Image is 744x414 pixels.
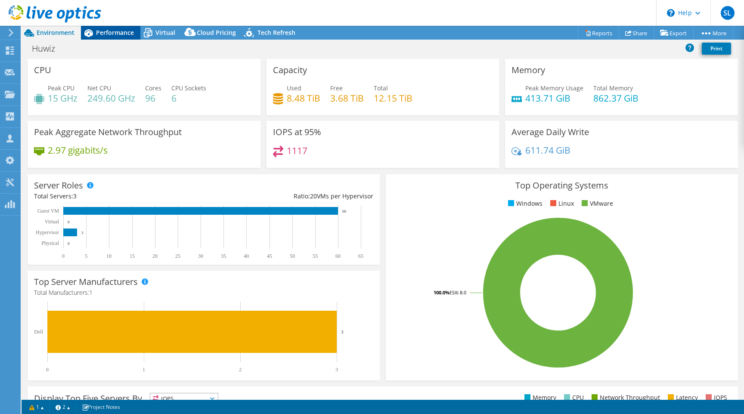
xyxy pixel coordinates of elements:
[239,367,242,373] text: 2
[152,253,158,259] text: 20
[578,26,619,40] a: Reports
[68,220,70,224] text: 0
[512,127,589,137] h3: Average Daily Write
[704,393,727,402] li: IOPS
[155,28,175,37] span: Virtual
[512,65,545,75] h3: Memory
[145,93,161,103] h4: 96
[68,241,70,246] text: 0
[290,253,295,259] text: 50
[89,288,93,297] span: 1
[36,229,59,235] text: Hypervisor
[562,393,584,402] li: CPU
[589,393,660,402] li: Network Throughput
[34,192,204,201] div: Total Servers:
[34,65,51,75] h3: CPU
[41,240,59,246] text: Physical
[171,84,206,92] span: CPU Sockets
[48,93,77,103] h4: 15 GHz
[287,93,320,103] h4: 8.48 TiB
[46,367,49,373] text: 0
[273,127,321,137] h3: IOPS at 95%
[62,253,65,259] text: 0
[506,199,542,208] li: Windows
[197,28,236,37] span: Cloud Pricing
[267,253,272,259] text: 45
[341,329,344,334] text: 3
[204,192,373,201] div: Ratio: VMs per Hypervisor
[593,84,633,92] span: Total Memory
[34,288,373,297] h4: Total Manufacturers:
[721,6,735,20] span: SL
[87,84,111,92] span: Net CPU
[330,84,343,92] span: Free
[145,84,161,92] span: Cores
[449,289,466,296] tspan: ESXi 8.0
[48,84,74,92] span: Peak CPU
[525,84,583,92] span: Peak Memory Usage
[257,28,295,37] span: Tech Refresh
[335,253,341,259] text: 60
[130,253,135,259] text: 15
[87,93,135,103] h4: 249.60 GHz
[244,253,249,259] text: 40
[335,367,338,373] text: 3
[667,9,675,17] svg: \n
[96,28,134,37] span: Performance
[434,289,449,296] tspan: 100.0%
[48,145,108,155] h4: 2.97 gigabits/s
[693,26,733,40] a: More
[37,28,74,37] span: Environment
[150,393,218,404] span: IOPS
[76,402,126,412] a: Project Notes
[525,93,583,103] h4: 413.71 GiB
[198,253,203,259] text: 30
[85,253,87,259] text: 5
[374,93,412,103] h4: 12.15 TiB
[23,402,50,412] a: 1
[374,84,388,92] span: Total
[548,199,574,208] li: Linux
[73,192,77,200] span: 3
[392,181,732,190] h3: Top Operating Systems
[654,26,694,40] a: Export
[50,402,76,412] a: 2
[287,146,307,155] h4: 1117
[358,253,363,259] text: 65
[34,277,138,287] h3: Top Server Manufacturers
[619,26,654,40] a: Share
[45,219,59,225] text: Virtual
[522,393,556,402] li: Memory
[330,93,364,103] h4: 3.68 TiB
[34,127,182,137] h3: Peak Aggregate Network Throughput
[28,44,68,53] h1: Huwiz
[34,329,43,335] text: Dell
[106,253,112,259] text: 10
[310,192,317,200] span: 20
[580,199,613,208] li: VMware
[143,367,145,373] text: 1
[525,145,570,155] h4: 611.74 GiB
[273,65,307,75] h3: Capacity
[171,93,206,103] h4: 6
[342,209,347,213] text: 60
[593,93,639,103] h4: 862.37 GiB
[221,253,226,259] text: 35
[81,231,84,235] text: 3
[34,181,83,190] h3: Server Roles
[37,208,59,214] text: Guest VM
[313,253,318,259] text: 55
[287,84,301,92] span: Used
[175,253,180,259] text: 25
[666,393,698,402] li: Latency
[702,43,731,55] a: Print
